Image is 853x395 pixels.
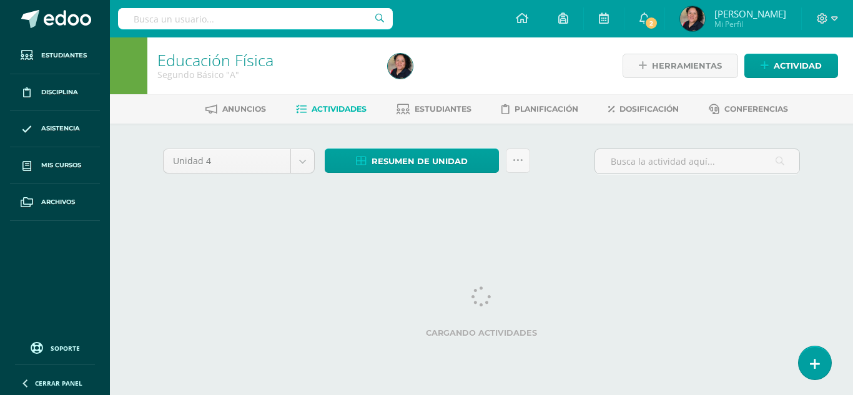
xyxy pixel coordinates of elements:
h1: Educación Física [157,51,373,69]
span: Dosificación [619,104,679,114]
img: da8b3bfaf1883b6ea3f5f8b0aab8d636.png [680,6,705,31]
a: Disciplina [10,74,100,111]
a: Resumen de unidad [325,149,499,173]
span: Resumen de unidad [372,150,468,173]
span: Estudiantes [41,51,87,61]
span: Actividades [312,104,367,114]
span: Mi Perfil [714,19,786,29]
a: Estudiantes [10,37,100,74]
span: Asistencia [41,124,80,134]
a: Soporte [15,339,95,356]
span: Herramientas [652,54,722,77]
span: Mis cursos [41,160,81,170]
span: [PERSON_NAME] [714,7,786,20]
img: da8b3bfaf1883b6ea3f5f8b0aab8d636.png [388,54,413,79]
span: 2 [644,16,658,30]
a: Herramientas [623,54,738,78]
a: Unidad 4 [164,149,314,173]
label: Cargando actividades [163,328,800,338]
a: Anuncios [205,99,266,119]
a: Asistencia [10,111,100,148]
a: Conferencias [709,99,788,119]
span: Archivos [41,197,75,207]
a: Educación Física [157,49,274,71]
a: Archivos [10,184,100,221]
span: Anuncios [222,104,266,114]
div: Segundo Básico 'A' [157,69,373,80]
span: Cerrar panel [35,379,82,388]
span: Conferencias [724,104,788,114]
span: Estudiantes [415,104,471,114]
a: Actividades [296,99,367,119]
span: Actividad [774,54,822,77]
a: Planificación [501,99,578,119]
input: Busca la actividad aquí... [595,149,799,173]
a: Actividad [744,54,838,78]
input: Busca un usuario... [118,8,393,29]
a: Mis cursos [10,147,100,184]
a: Dosificación [608,99,679,119]
a: Estudiantes [397,99,471,119]
span: Soporte [51,344,80,353]
span: Disciplina [41,87,78,97]
span: Planificación [515,104,578,114]
span: Unidad 4 [173,149,281,173]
